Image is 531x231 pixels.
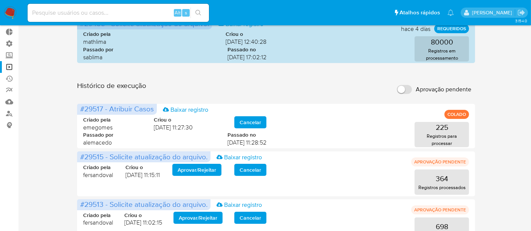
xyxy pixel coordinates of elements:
[472,9,515,16] p: alexandra.macedo@mercadolivre.com
[185,9,187,16] span: s
[517,9,525,17] a: Sair
[515,18,527,24] span: 3.154.0
[399,9,440,17] span: Atalhos rápidos
[28,8,209,18] input: Pesquise usuários ou casos...
[190,8,206,18] button: search-icon
[175,9,181,16] span: Alt
[447,9,454,16] a: Notificações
